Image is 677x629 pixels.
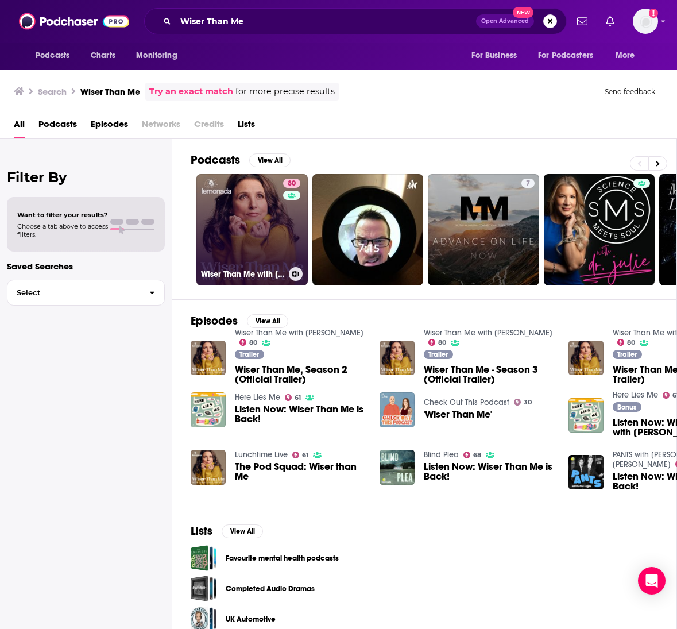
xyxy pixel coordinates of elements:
img: Podchaser - Follow, Share and Rate Podcasts [19,10,129,32]
button: open menu [463,45,531,67]
button: Open AdvancedNew [476,14,534,28]
a: Here Lies Me [613,390,658,400]
a: Completed Audio Dramas [191,576,216,601]
span: More [616,48,635,64]
span: Monitoring [136,48,177,64]
a: Wiser Than Me, Season 2 (Official Trailer) [235,365,366,384]
span: Select [7,289,140,296]
span: Trailer [239,351,259,358]
span: 80 [249,340,257,345]
button: View All [247,314,288,328]
a: Podcasts [38,115,77,138]
span: for more precise results [235,85,335,98]
a: Wiser Than Me - Season 3 (Official Trailer) [424,365,555,384]
a: PodcastsView All [191,153,291,167]
a: Wiser Than Me, Season 2 (Official Trailer) [191,341,226,376]
img: Wiser Than Me (Official Trailer) [568,341,604,376]
a: Check Out This Podcast [424,398,509,407]
span: Logged in as gracemyron [633,9,658,34]
h2: Episodes [191,314,238,328]
span: New [513,7,533,18]
a: 80 [617,339,636,346]
img: 'Wiser Than Me' [380,392,415,427]
a: Charts [83,45,122,67]
span: Trailer [617,351,637,358]
button: open menu [28,45,84,67]
span: Credits [194,115,224,138]
h2: Filter By [7,169,165,186]
h3: Wiser Than Me with [PERSON_NAME] [201,269,284,279]
span: Bonus [617,404,636,411]
a: Wiser Than Me - Season 3 (Official Trailer) [380,341,415,376]
a: Blind Plea [424,450,459,460]
h3: Wiser Than Me [80,86,140,97]
span: 61 [302,453,308,458]
span: Want to filter your results? [17,211,108,219]
img: Listen Now: Wiser Than Me is Back! [191,392,226,427]
img: User Profile [633,9,658,34]
button: Select [7,280,165,306]
button: Show profile menu [633,9,658,34]
input: Search podcasts, credits, & more... [176,12,476,30]
span: For Podcasters [538,48,593,64]
a: 30 [514,399,532,406]
a: 7 [428,174,539,285]
span: Charts [91,48,115,64]
span: Open Advanced [481,18,529,24]
span: Networks [142,115,180,138]
a: 61 [292,452,309,458]
span: 68 [473,453,481,458]
a: Episodes [91,115,128,138]
a: Wiser Than Me with Julia Louis-Dreyfus [235,328,363,338]
a: Listen Now: Wiser Than Me is Back! [235,404,366,424]
a: 80 [239,339,258,346]
a: Here Lies Me [235,392,280,402]
a: Wiser Than Me with Julia Louis-Dreyfus [424,328,552,338]
a: Lunchtime Live [235,450,288,460]
span: 61 [295,395,301,400]
div: Open Intercom Messenger [638,567,666,595]
a: 'Wiser Than Me' [424,410,492,419]
a: UK Automotive [226,613,276,626]
img: The Pod Squad: Wiser than Me [191,450,226,485]
a: Completed Audio Dramas [226,582,315,595]
a: Favourite mental health podcasts [191,545,216,571]
button: open menu [531,45,610,67]
span: 7 [526,178,530,190]
a: 80 [428,339,447,346]
a: ListsView All [191,524,263,538]
a: EpisodesView All [191,314,288,328]
svg: Add a profile image [649,9,658,18]
a: Show notifications dropdown [572,11,592,31]
button: Send feedback [601,87,659,97]
h2: Lists [191,524,212,538]
img: Listen Now: Wiser Than Me is Back! [568,455,604,490]
button: open menu [608,45,649,67]
span: 80 [438,340,446,345]
a: Listen Now: Wiser Than Me with Julia Louis-Dreyfus! [568,398,604,433]
p: Saved Searches [7,261,165,272]
span: 80 [627,340,635,345]
a: All [14,115,25,138]
div: Search podcasts, credits, & more... [144,8,567,34]
h3: Search [38,86,67,97]
a: Favourite mental health podcasts [226,552,339,565]
a: Show notifications dropdown [601,11,619,31]
button: open menu [128,45,192,67]
a: 80 [283,179,300,188]
a: Listen Now: Wiser Than Me is Back! [380,450,415,485]
span: Trailer [428,351,448,358]
a: Listen Now: Wiser Than Me is Back! [424,462,555,481]
a: Try an exact match [149,85,233,98]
